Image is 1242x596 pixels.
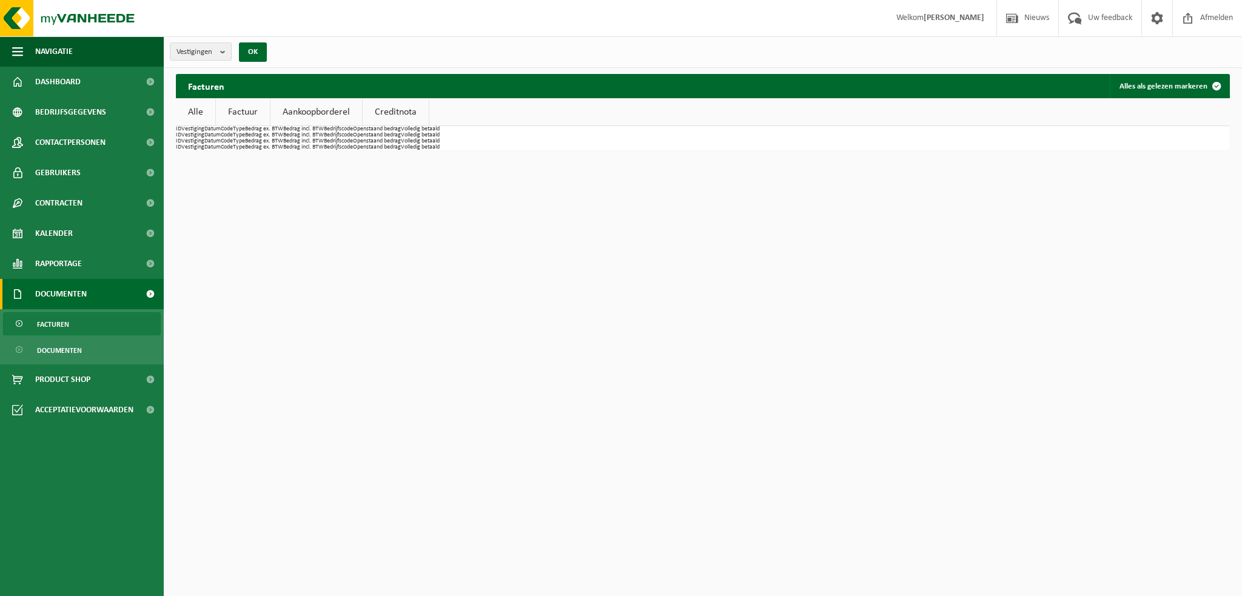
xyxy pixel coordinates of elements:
[324,132,353,138] th: Bedrijfscode
[353,126,401,132] th: Openstaand bedrag
[204,132,221,138] th: Datum
[245,126,283,132] th: Bedrag ex. BTW
[35,127,106,158] span: Contactpersonen
[353,144,401,150] th: Openstaand bedrag
[204,144,221,150] th: Datum
[324,138,353,144] th: Bedrijfscode
[35,249,82,279] span: Rapportage
[3,338,161,361] a: Documenten
[353,138,401,144] th: Openstaand bedrag
[181,138,204,144] th: Vestiging
[233,126,245,132] th: Type
[3,312,161,335] a: Facturen
[353,132,401,138] th: Openstaand bedrag
[401,132,440,138] th: Volledig betaald
[176,138,181,144] th: ID
[283,132,324,138] th: Bedrag incl. BTW
[35,279,87,309] span: Documenten
[35,97,106,127] span: Bedrijfsgegevens
[401,126,440,132] th: Volledig betaald
[35,36,73,67] span: Navigatie
[170,42,232,61] button: Vestigingen
[35,395,133,425] span: Acceptatievoorwaarden
[181,144,204,150] th: Vestiging
[233,144,245,150] th: Type
[176,98,215,126] a: Alle
[233,132,245,138] th: Type
[245,144,283,150] th: Bedrag ex. BTW
[204,138,221,144] th: Datum
[37,339,82,362] span: Documenten
[245,132,283,138] th: Bedrag ex. BTW
[283,144,324,150] th: Bedrag incl. BTW
[270,98,362,126] a: Aankoopborderel
[35,364,90,395] span: Product Shop
[204,126,221,132] th: Datum
[221,144,233,150] th: Code
[233,138,245,144] th: Type
[283,126,324,132] th: Bedrag incl. BTW
[181,126,204,132] th: Vestiging
[35,158,81,188] span: Gebruikers
[363,98,429,126] a: Creditnota
[35,188,82,218] span: Contracten
[221,138,233,144] th: Code
[176,126,181,132] th: ID
[35,218,73,249] span: Kalender
[176,74,237,98] h2: Facturen
[37,313,69,336] span: Facturen
[176,144,181,150] th: ID
[221,126,233,132] th: Code
[176,132,181,138] th: ID
[1110,74,1229,98] button: Alles als gelezen markeren
[283,138,324,144] th: Bedrag incl. BTW
[401,144,440,150] th: Volledig betaald
[924,13,984,22] strong: [PERSON_NAME]
[324,126,353,132] th: Bedrijfscode
[176,43,215,61] span: Vestigingen
[239,42,267,62] button: OK
[221,132,233,138] th: Code
[245,138,283,144] th: Bedrag ex. BTW
[35,67,81,97] span: Dashboard
[324,144,353,150] th: Bedrijfscode
[401,138,440,144] th: Volledig betaald
[216,98,270,126] a: Factuur
[181,132,204,138] th: Vestiging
